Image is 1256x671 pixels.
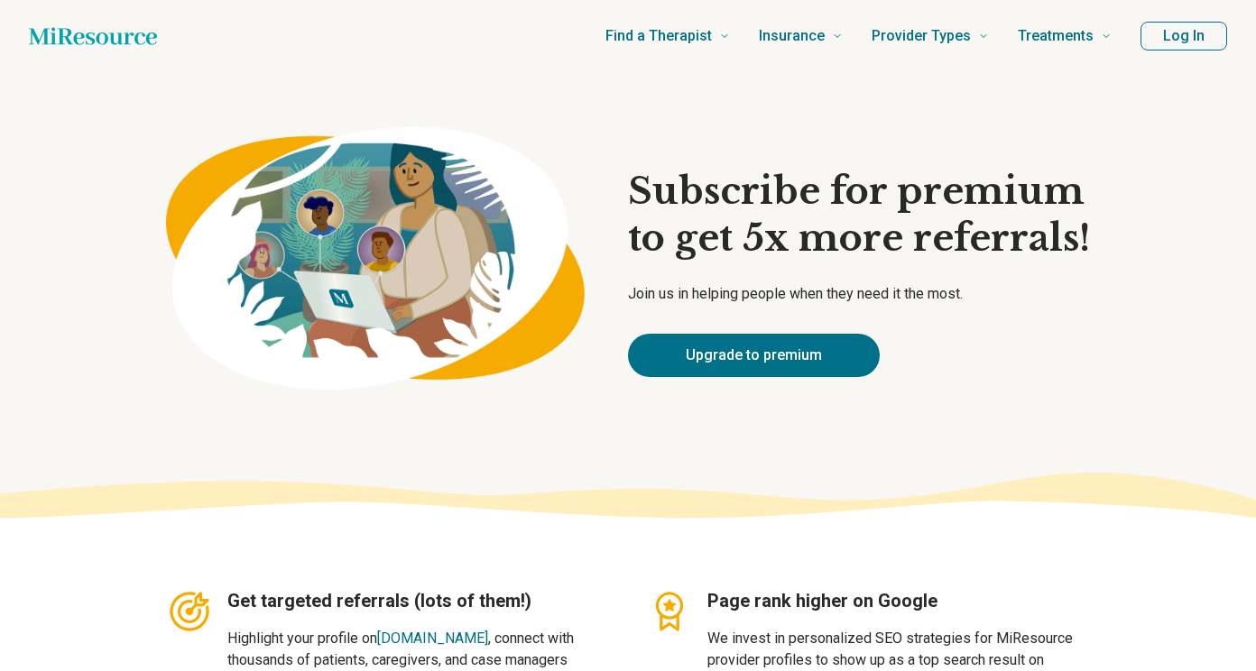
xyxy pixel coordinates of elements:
[1018,23,1094,49] span: Treatments
[628,334,880,377] a: Upgrade to premium
[707,588,1090,613] h3: Page rank higher on Google
[872,23,971,49] span: Provider Types
[628,283,1090,305] p: Join us in helping people when they need it the most.
[1141,22,1227,51] button: Log In
[227,588,610,613] h3: Get targeted referrals (lots of them!)
[605,23,712,49] span: Find a Therapist
[628,168,1090,262] h1: Subscribe for premium to get 5x more referrals!
[29,18,157,54] a: Home page
[377,630,488,647] a: [DOMAIN_NAME]
[759,23,825,49] span: Insurance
